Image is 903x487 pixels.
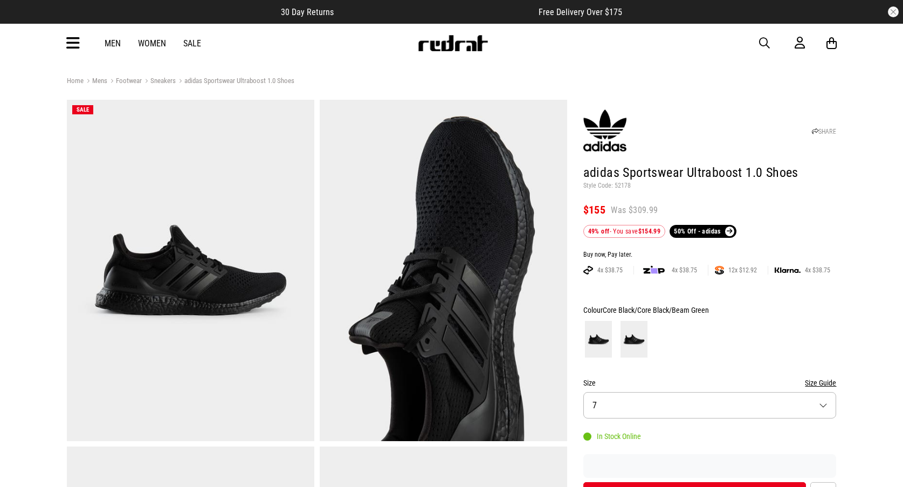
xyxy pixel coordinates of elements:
img: Adidas Sportswear Ultraboost 1.0 Shoes in Black [67,100,314,441]
iframe: Customer reviews powered by Trustpilot [583,461,837,471]
div: In Stock Online [583,432,641,441]
img: adidas [583,109,626,152]
b: 49% off [588,228,610,235]
img: Redrat logo [417,35,488,51]
div: Colour [583,304,837,317]
div: - You save [583,225,666,238]
button: 7 [583,392,837,419]
span: Free Delivery Over $175 [539,7,622,17]
p: Style Code: 52178 [583,182,837,190]
a: Mens [84,77,107,87]
a: Footwear [107,77,142,87]
a: Sneakers [142,77,176,87]
h1: adidas Sportswear Ultraboost 1.0 Shoes [583,164,837,182]
span: Was $309.99 [611,204,658,216]
iframe: Customer reviews powered by Trustpilot [355,6,517,17]
span: 7 [592,400,597,410]
button: Size Guide [805,376,836,389]
img: Black [585,321,612,358]
span: 4x $38.75 [593,266,627,275]
img: KLARNA [775,267,801,273]
span: SALE [77,106,89,113]
a: adidas Sportswear Ultraboost 1.0 Shoes [176,77,294,87]
div: Buy now, Pay later. [583,251,837,259]
div: Size [583,376,837,389]
a: SHARE [812,128,836,135]
span: 4x $38.75 [667,266,701,275]
img: Core Black/Core Black/Beam Green [621,321,647,358]
b: $154.99 [638,228,661,235]
a: Sale [183,38,201,49]
img: zip [643,265,665,276]
a: Home [67,77,84,85]
span: Core Black/Core Black/Beam Green [603,306,709,314]
span: $155 [583,203,606,216]
span: 4x $38.75 [801,266,835,275]
img: SPLITPAY [715,266,724,275]
a: Men [105,38,121,49]
a: Women [138,38,166,49]
img: AFTERPAY [583,266,593,275]
a: 50% Off - adidas [670,225,736,238]
img: Adidas Sportswear Ultraboost 1.0 Shoes in Black [320,100,567,441]
span: 30 Day Returns [281,7,334,17]
span: 12x $12.92 [724,266,761,275]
